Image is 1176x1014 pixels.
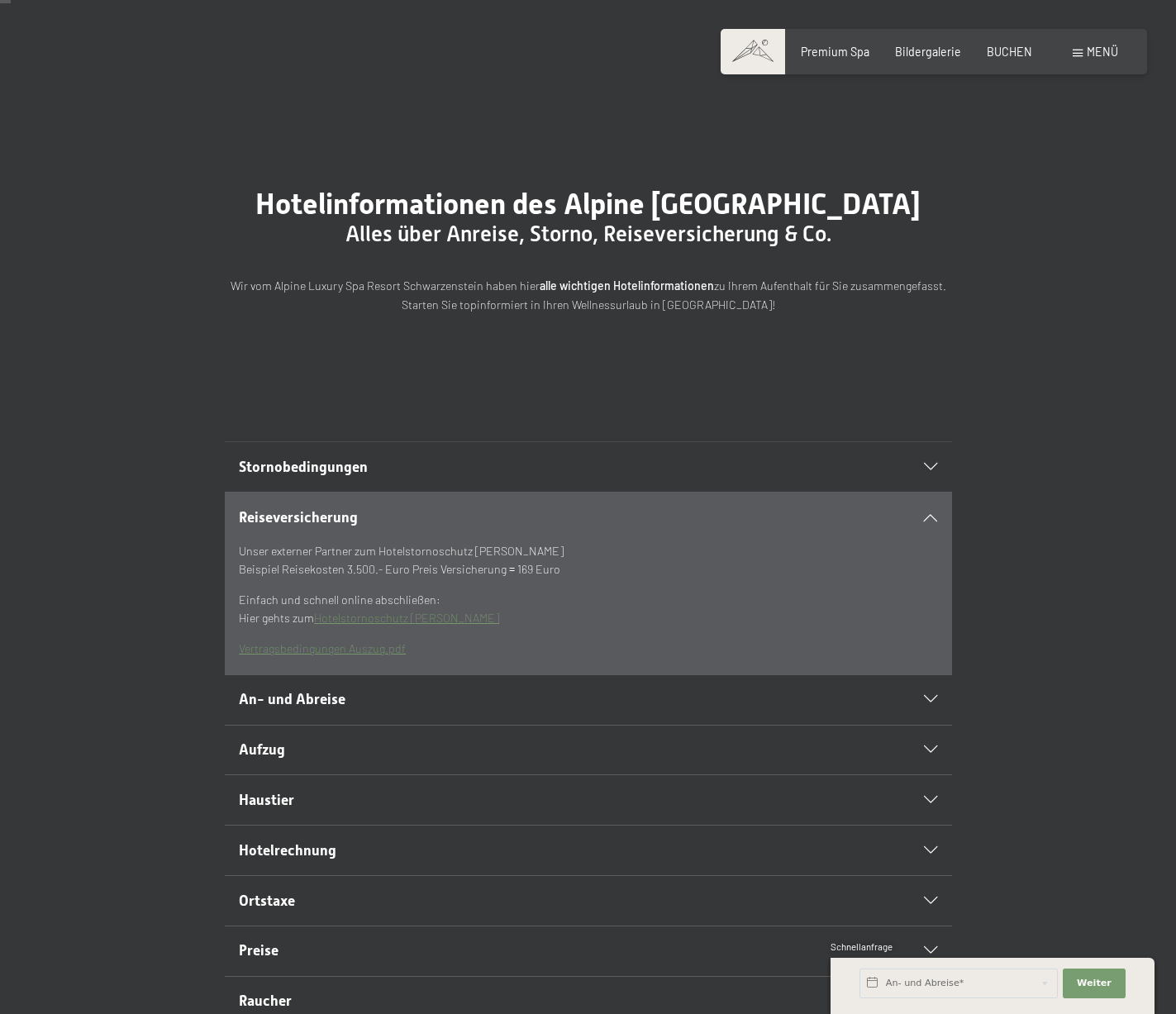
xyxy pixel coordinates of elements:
[239,993,292,1009] span: Raucher
[895,45,961,59] a: Bildergalerie
[239,591,937,628] p: Einfach und schnell online abschließen: Hier gehts zum
[314,611,499,625] a: Hotelstornoschutz [PERSON_NAME]
[225,277,952,314] p: Wir vom Alpine Luxury Spa Resort Schwarzenstein haben hier zu Ihrem Aufenthalt für Sie zusammenge...
[239,893,295,909] span: Ortstaxe
[239,942,279,959] span: Preise
[239,741,285,758] span: Aufzug
[831,941,893,952] span: Schnellanfrage
[239,691,345,707] span: An- und Abreise
[801,45,869,59] a: Premium Spa
[345,221,831,246] span: Alles über Anreise, Storno, Reiseversicherung & Co.
[255,187,921,221] span: Hotelinformationen des Alpine [GEOGRAPHIC_DATA]
[239,792,294,808] span: Haustier
[540,278,714,293] strong: alle wichtigen Hotelinformationen
[1063,969,1126,998] button: Weiter
[239,842,336,859] span: Hotelrechnung
[239,509,358,526] span: Reiseversicherung
[1077,977,1112,990] span: Weiter
[1087,45,1118,59] span: Menü
[239,641,406,655] a: Vertragsbedingungen Auszug.pdf
[239,459,368,475] span: Stornobedingungen
[987,45,1032,59] a: BUCHEN
[239,542,937,579] p: Unser externer Partner zum Hotelstornoschutz [PERSON_NAME] Beispiel Reisekosten 3.500.- Euro Prei...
